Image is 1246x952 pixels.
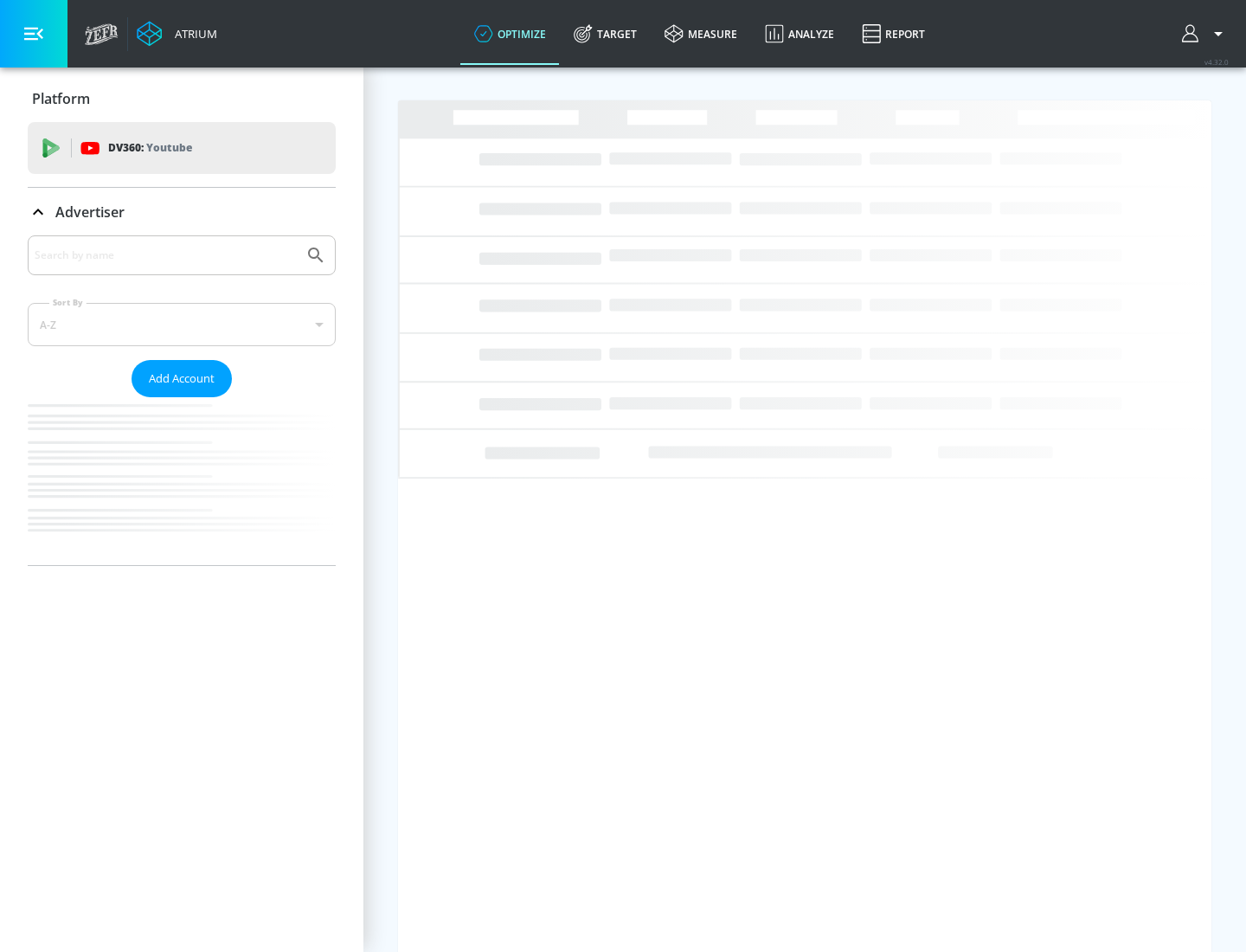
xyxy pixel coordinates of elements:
a: Atrium [137,21,217,47]
a: optimize [460,3,560,65]
a: measure [651,3,751,65]
p: Advertiser [55,203,125,222]
p: Platform [32,89,90,108]
div: DV360: Youtube [28,122,336,174]
span: Add Account [149,369,215,389]
a: Target [560,3,651,65]
div: Advertiser [28,235,336,565]
div: Atrium [168,26,217,42]
span: v 4.32.0 [1204,57,1229,67]
a: Report [848,3,939,65]
label: Sort By [49,297,87,308]
nav: list of Advertiser [28,397,336,565]
p: Youtube [146,138,192,157]
div: A-Z [28,303,336,346]
a: Analyze [751,3,848,65]
div: Advertiser [28,188,336,236]
p: DV360: [108,138,192,158]
button: Add Account [132,360,232,397]
div: Platform [28,74,336,123]
input: Search by name [35,244,297,267]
